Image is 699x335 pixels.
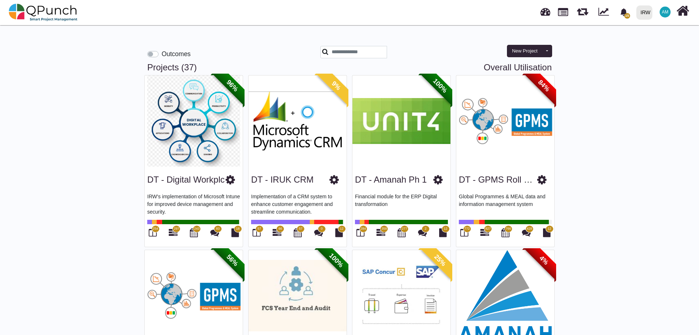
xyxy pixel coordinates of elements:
[480,231,489,237] a: 827
[278,226,282,231] span: 66
[524,240,564,281] span: 4%
[316,66,356,106] span: 9%
[382,226,387,231] span: 358
[484,62,552,73] a: Overall Utilisation
[273,228,281,237] i: Gantt
[216,226,220,231] span: 83
[161,49,191,59] label: Outcomes
[321,226,323,231] span: 0
[662,10,668,14] span: AM
[251,193,344,215] p: Implementation of a CRM system to enhance customer engagement and streamline communication.
[149,228,157,237] i: Board
[273,231,281,237] a: 66
[464,226,470,231] span: 772
[444,226,447,231] span: 12
[540,4,550,15] span: Dashboard
[314,228,323,237] i: Punch Discussions
[524,66,564,106] span: 84%
[558,5,568,16] span: Projects
[236,226,239,231] span: 18
[190,228,198,237] i: Calendar
[420,240,460,281] span: 25%
[616,0,633,23] a: bell fill15
[356,228,364,237] i: Board
[418,228,427,237] i: Punch Discussions
[425,226,426,231] span: 2
[9,1,78,23] img: qpunch-sp.fa6292f.png
[577,4,588,16] span: Releases
[212,240,253,281] span: 56%
[147,62,552,73] h3: Projects (37)
[398,228,406,237] i: Calendar
[251,175,314,184] a: DT - IRUK CRM
[459,175,538,184] a: DT - GPMS Roll out
[547,226,551,231] span: 12
[299,226,302,231] span: 57
[624,13,630,19] span: 15
[147,193,240,215] p: IRW's implementation of Microsoft Intune for improved device management and security.
[376,228,385,237] i: Gantt
[480,228,489,237] i: Gantt
[355,193,448,215] p: Financial module for the ERP Digital transformation
[420,66,460,106] span: 100%
[527,226,532,231] span: 428
[543,228,551,237] i: Document Library
[485,226,491,231] span: 827
[522,228,531,237] i: Punch Discussions
[174,226,179,231] span: 297
[231,228,239,237] i: Document Library
[253,228,261,237] i: Board
[439,228,447,237] i: Document Library
[212,66,253,106] span: 96%
[335,228,343,237] i: Document Library
[617,5,630,19] div: Notification
[676,4,689,18] i: Home
[360,226,366,231] span: 284
[210,228,219,237] i: Punch Discussions
[633,0,655,24] a: IRW
[169,231,177,237] a: 297
[153,226,158,231] span: 254
[459,193,552,215] p: Global Programmes & MEAL data and information management system
[402,226,407,231] span: 277
[501,228,509,237] i: Calendar
[257,226,261,231] span: 57
[316,240,356,281] span: 100%
[169,228,177,237] i: Gantt
[595,0,616,24] div: Dynamic Report
[507,45,543,57] button: New Project
[505,226,511,231] span: 766
[147,175,224,184] a: DT - Digital Workplc
[655,0,675,24] a: AM
[294,228,302,237] i: Calendar
[641,6,651,19] div: IRW
[194,226,199,231] span: 243
[340,226,343,231] span: 12
[620,8,628,16] svg: bell fill
[355,175,427,184] a: DT - Amanah Ph 1
[660,7,671,17] span: Asad Malik
[376,231,385,237] a: 358
[460,228,468,237] i: Board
